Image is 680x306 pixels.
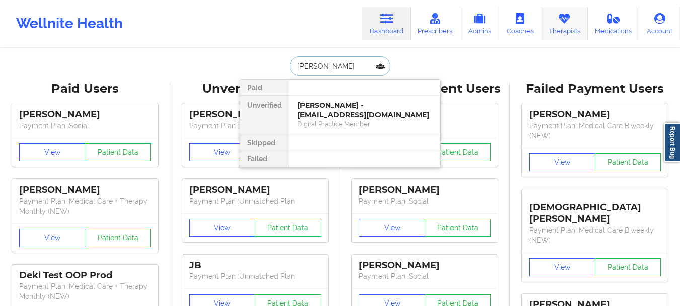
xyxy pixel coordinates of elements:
button: Patient Data [425,219,491,237]
p: Payment Plan : Social [359,196,491,206]
button: View [529,153,595,171]
a: Admins [460,7,499,40]
a: Prescribers [411,7,461,40]
p: Payment Plan : Unmatched Plan [189,271,321,281]
a: Coaches [499,7,541,40]
a: Report Bug [664,123,680,162]
div: Failed Payment Users [517,81,673,97]
div: [PERSON_NAME] - [EMAIL_ADDRESS][DOMAIN_NAME] [297,101,432,119]
div: [PERSON_NAME] [359,184,491,196]
div: Paid Users [7,81,163,97]
button: Patient Data [595,153,661,171]
button: View [189,219,256,237]
div: Unverified Users [177,81,333,97]
div: [PERSON_NAME] [359,260,491,271]
div: Digital Practice Member [297,119,432,128]
div: Deki Test OOP Prod [19,270,151,281]
div: [PERSON_NAME] [189,109,321,120]
div: [PERSON_NAME] [529,109,661,120]
p: Payment Plan : Social [359,271,491,281]
button: Patient Data [85,143,151,161]
p: Payment Plan : Medical Care Biweekly (NEW) [529,225,661,246]
a: Account [639,7,680,40]
div: Unverified [240,96,289,135]
button: View [19,143,86,161]
button: Patient Data [255,219,321,237]
div: [PERSON_NAME] [189,184,321,196]
p: Payment Plan : Unmatched Plan [189,120,321,131]
p: Payment Plan : Unmatched Plan [189,196,321,206]
button: View [189,143,256,161]
button: Patient Data [595,258,661,276]
div: [DEMOGRAPHIC_DATA][PERSON_NAME] [529,194,661,225]
p: Payment Plan : Social [19,120,151,131]
button: Patient Data [425,143,491,161]
a: Dashboard [362,7,411,40]
div: Skipped [240,135,289,151]
div: JB [189,260,321,271]
div: [PERSON_NAME] [19,109,151,120]
div: Failed [240,151,289,167]
button: View [359,219,425,237]
div: Paid [240,80,289,96]
p: Payment Plan : Medical Care Biweekly (NEW) [529,120,661,141]
p: Payment Plan : Medical Care + Therapy Monthly (NEW) [19,281,151,301]
a: Therapists [541,7,588,40]
button: Patient Data [85,229,151,247]
button: View [19,229,86,247]
button: View [529,258,595,276]
div: [PERSON_NAME] [19,184,151,196]
a: Medications [588,7,640,40]
p: Payment Plan : Medical Care + Therapy Monthly (NEW) [19,196,151,216]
